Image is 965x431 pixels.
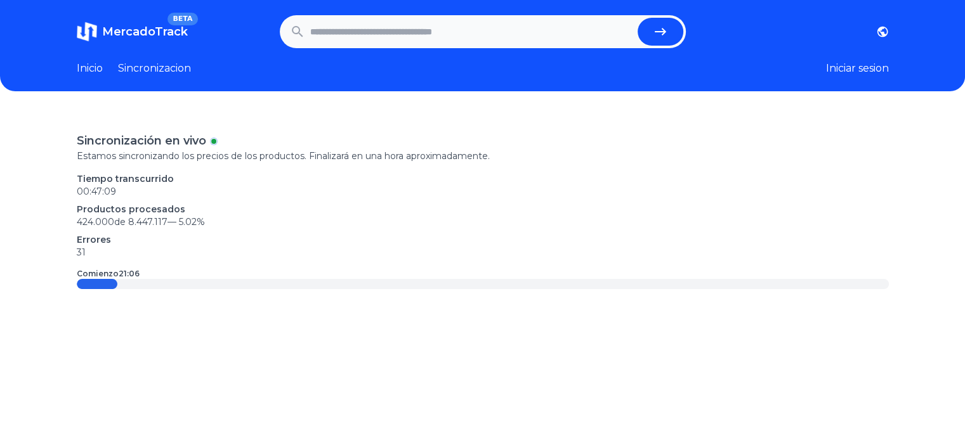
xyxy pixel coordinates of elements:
p: Tiempo transcurrido [77,172,889,185]
p: Errores [77,233,889,246]
time: 21:06 [119,269,140,278]
p: Estamos sincronizando los precios de los productos. Finalizará en una hora aproximadamente. [77,150,889,162]
span: 5.02 % [179,216,205,228]
p: Productos procesados [77,203,889,215]
a: Sincronizacion [118,61,191,76]
img: MercadoTrack [77,22,97,42]
p: Sincronización en vivo [77,132,206,150]
span: MercadoTrack [102,25,188,39]
button: Iniciar sesion [826,61,889,76]
p: Comienzo [77,269,140,279]
time: 00:47:09 [77,186,116,197]
p: 424.000 de 8.447.117 — [77,215,889,228]
a: MercadoTrackBETA [77,22,188,42]
span: BETA [167,13,197,25]
p: 31 [77,246,889,259]
a: Inicio [77,61,103,76]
